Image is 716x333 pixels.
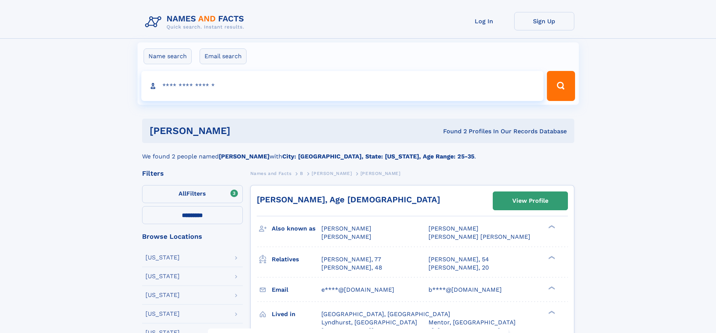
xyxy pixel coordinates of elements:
[282,153,474,160] b: City: [GEOGRAPHIC_DATA], State: [US_STATE], Age Range: 25-35
[428,264,489,272] a: [PERSON_NAME], 20
[547,71,575,101] button: Search Button
[144,48,192,64] label: Name search
[272,308,321,321] h3: Lived in
[321,310,450,318] span: [GEOGRAPHIC_DATA], [GEOGRAPHIC_DATA]
[272,283,321,296] h3: Email
[546,310,556,315] div: ❯
[142,185,243,203] label: Filters
[321,319,417,326] span: Lyndhurst, [GEOGRAPHIC_DATA]
[142,12,250,32] img: Logo Names and Facts
[312,171,352,176] span: [PERSON_NAME]
[142,233,243,240] div: Browse Locations
[272,222,321,235] h3: Also known as
[179,190,186,197] span: All
[512,192,548,209] div: View Profile
[321,225,371,232] span: [PERSON_NAME]
[141,71,544,101] input: search input
[300,169,303,178] a: B
[272,253,321,266] h3: Relatives
[546,285,556,290] div: ❯
[337,127,567,136] div: Found 2 Profiles In Our Records Database
[321,264,382,272] a: [PERSON_NAME], 48
[257,195,440,204] a: [PERSON_NAME], Age [DEMOGRAPHIC_DATA]
[454,12,514,30] a: Log In
[546,255,556,260] div: ❯
[300,171,303,176] span: B
[321,233,371,240] span: [PERSON_NAME]
[145,311,180,317] div: [US_STATE]
[145,255,180,261] div: [US_STATE]
[428,225,478,232] span: [PERSON_NAME]
[312,169,352,178] a: [PERSON_NAME]
[546,225,556,229] div: ❯
[250,169,292,178] a: Names and Facts
[514,12,574,30] a: Sign Up
[145,273,180,279] div: [US_STATE]
[428,233,530,240] span: [PERSON_NAME] [PERSON_NAME]
[200,48,247,64] label: Email search
[142,170,243,177] div: Filters
[219,153,269,160] b: [PERSON_NAME]
[142,143,574,161] div: We found 2 people named with .
[493,192,568,210] a: View Profile
[321,255,381,264] a: [PERSON_NAME], 77
[360,171,401,176] span: [PERSON_NAME]
[150,126,337,136] h1: [PERSON_NAME]
[428,255,489,264] a: [PERSON_NAME], 54
[145,292,180,298] div: [US_STATE]
[428,319,516,326] span: Mentor, [GEOGRAPHIC_DATA]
